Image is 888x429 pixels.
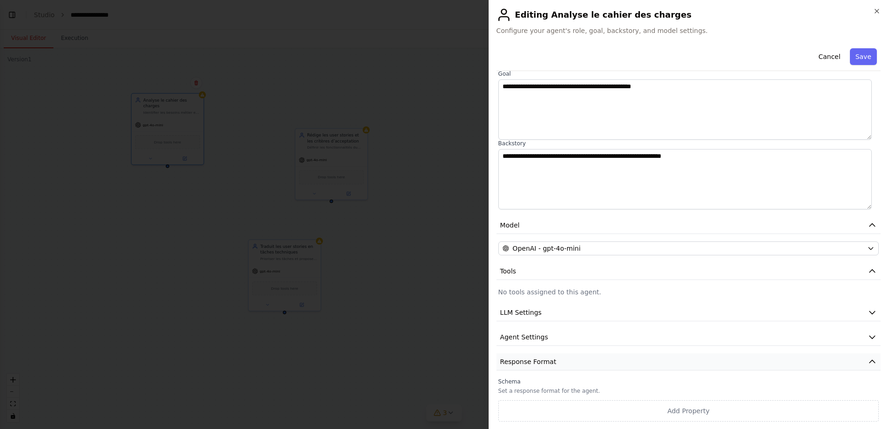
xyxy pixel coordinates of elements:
span: Tools [500,266,516,276]
button: Agent Settings [496,329,881,346]
button: OpenAI - gpt-4o-mini [498,241,879,255]
p: No tools assigned to this agent. [498,287,879,297]
button: Add Property [498,400,879,422]
button: Cancel [813,48,846,65]
label: Goal [498,70,879,78]
label: Backstory [498,140,879,147]
p: Set a response format for the agent. [498,387,879,395]
button: Save [850,48,877,65]
label: Schema [498,378,879,385]
button: LLM Settings [496,304,881,321]
button: Model [496,217,881,234]
button: Tools [496,263,881,280]
span: Model [500,221,520,230]
span: Response Format [500,357,556,366]
button: Response Format [496,353,881,370]
span: Configure your agent's role, goal, backstory, and model settings. [496,26,881,35]
span: OpenAI - gpt-4o-mini [513,244,581,253]
span: Agent Settings [500,332,548,342]
span: LLM Settings [500,308,542,317]
h2: Editing Analyse le cahier des charges [496,7,881,22]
